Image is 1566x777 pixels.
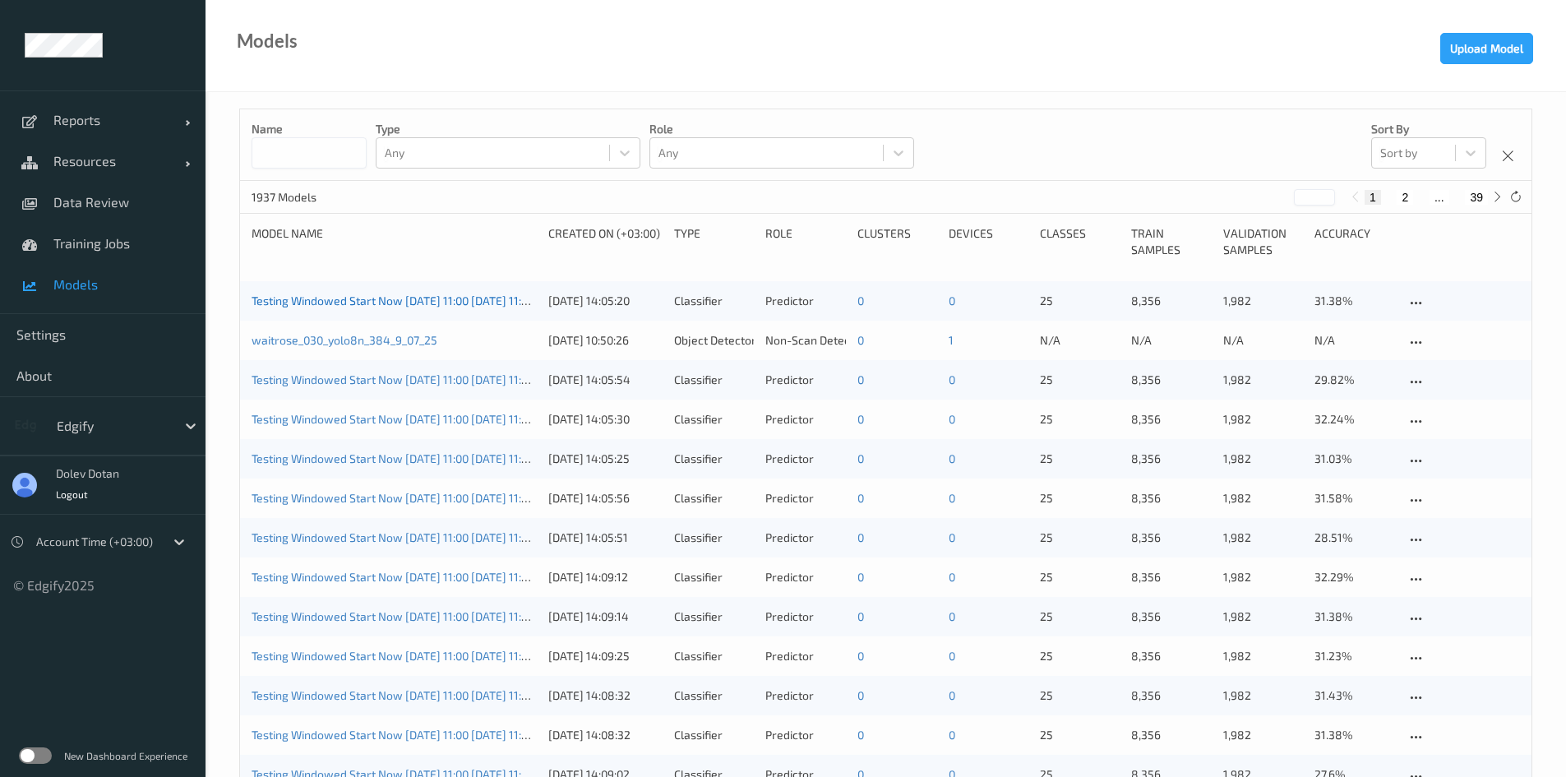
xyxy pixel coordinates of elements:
p: 25 [1040,727,1120,743]
a: 0 [857,688,864,702]
p: 1,982 [1223,648,1303,664]
a: Testing Windowed Start Now [DATE] 11:00 [DATE] 11:00 Auto Save [252,294,589,308]
p: 29.82% [1314,372,1394,388]
div: Classes [1040,225,1120,258]
div: devices [949,225,1028,258]
div: Predictor [765,451,845,467]
a: 0 [949,412,955,426]
a: 0 [857,333,864,347]
div: Predictor [765,727,845,743]
p: 25 [1040,490,1120,506]
div: Predictor [765,530,845,546]
a: Testing Windowed Start Now [DATE] 11:00 [DATE] 11:00 Auto Save [252,451,589,465]
div: Accuracy [1314,225,1394,258]
a: 0 [857,570,864,584]
a: 0 [857,728,864,742]
a: 0 [949,688,955,702]
a: 0 [949,451,955,465]
div: Predictor [765,648,845,664]
p: 1,982 [1223,490,1303,506]
p: 8,356 [1131,569,1211,585]
div: Classifier [674,490,754,506]
p: 8,356 [1131,451,1211,467]
a: Testing Windowed Start Now [DATE] 11:00 [DATE] 11:00 Auto Save [252,609,589,623]
p: 1,982 [1223,727,1303,743]
p: 31.38% [1314,727,1394,743]
div: Classifier [674,608,754,625]
div: Classifier [674,451,754,467]
p: 25 [1040,451,1120,467]
p: 1,982 [1223,451,1303,467]
button: ... [1430,190,1449,205]
div: Classifier [674,687,754,704]
p: 1937 Models [252,189,375,206]
div: Predictor [765,569,845,585]
div: Classifier [674,530,754,546]
a: 0 [857,451,864,465]
button: 1 [1365,190,1381,205]
a: 0 [857,491,864,505]
a: Testing Windowed Start Now [DATE] 11:00 [DATE] 11:00 Auto Save [252,412,589,426]
p: 25 [1040,608,1120,625]
div: Classifier [674,569,754,585]
a: 0 [949,570,955,584]
p: 8,356 [1131,648,1211,664]
div: Predictor [765,411,845,428]
p: 25 [1040,530,1120,546]
a: 0 [949,649,955,663]
a: 0 [949,491,955,505]
p: 31.38% [1314,608,1394,625]
p: N/A [1131,332,1211,349]
div: [DATE] 14:09:25 [548,648,663,664]
p: 25 [1040,411,1120,428]
p: 25 [1040,569,1120,585]
p: N/A [1314,332,1394,349]
button: 2 [1397,190,1413,205]
p: 31.03% [1314,451,1394,467]
a: 0 [949,294,955,308]
a: 0 [949,728,955,742]
div: Created On (+03:00) [548,225,663,258]
div: Train Samples [1131,225,1211,258]
p: 1,982 [1223,608,1303,625]
div: Predictor [765,293,845,309]
div: clusters [857,225,937,258]
a: 0 [949,372,955,386]
p: Sort by [1371,121,1486,137]
div: [DATE] 14:08:32 [548,727,663,743]
p: 1,982 [1223,569,1303,585]
div: Predictor [765,490,845,506]
div: Object Detector [674,332,754,349]
div: [DATE] 10:50:26 [548,332,663,349]
button: Upload Model [1440,33,1533,64]
div: Predictor [765,687,845,704]
button: 39 [1465,190,1488,205]
p: 28.51% [1314,530,1394,546]
a: 0 [857,372,864,386]
p: Role [649,121,914,137]
div: [DATE] 14:08:32 [548,687,663,704]
p: 1,982 [1223,687,1303,704]
a: waitrose_030_yolo8n_384_9_07_25 [252,333,437,347]
div: Role [765,225,845,258]
p: 1,982 [1223,372,1303,388]
div: Classifier [674,648,754,664]
div: [DATE] 14:05:25 [548,451,663,467]
p: 31.43% [1314,687,1394,704]
p: 31.58% [1314,490,1394,506]
a: 0 [857,609,864,623]
p: 31.23% [1314,648,1394,664]
a: Testing Windowed Start Now [DATE] 11:00 [DATE] 11:00 Auto Save [252,372,589,386]
div: Classifier [674,727,754,743]
p: 8,356 [1131,608,1211,625]
p: 1,982 [1223,530,1303,546]
a: Testing Windowed Start Now [DATE] 11:00 [DATE] 11:00 Auto Save [252,570,589,584]
a: Testing Windowed Start Now [DATE] 11:00 [DATE] 11:00 Auto Save [252,491,589,505]
p: 1,982 [1223,411,1303,428]
div: [DATE] 14:09:14 [548,608,663,625]
div: [DATE] 14:05:54 [548,372,663,388]
div: Type [674,225,754,258]
p: 25 [1040,293,1120,309]
div: [DATE] 14:05:56 [548,490,663,506]
p: 31.38% [1314,293,1394,309]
